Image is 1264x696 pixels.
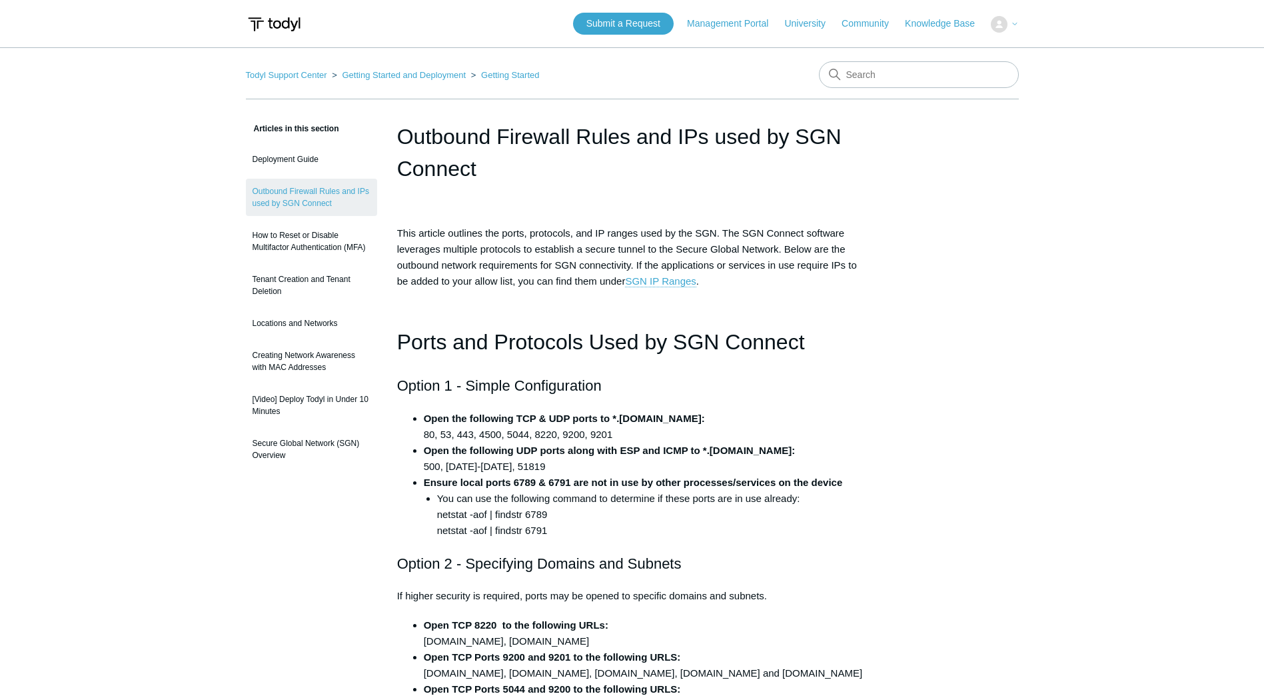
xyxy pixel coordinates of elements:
li: [DOMAIN_NAME], [DOMAIN_NAME] [424,617,868,649]
strong: Open TCP Ports 5044 and 9200 to the following URLS: [424,683,681,695]
strong: Open TCP 8220 to the following URLs: [424,619,608,631]
strong: Open TCP Ports 9200 and 9201 to the following URLS: [424,651,681,663]
a: Getting Started and Deployment [342,70,466,80]
strong: Open the following UDP ports along with ESP and ICMP to *.[DOMAIN_NAME]: [424,445,796,456]
a: Secure Global Network (SGN) Overview [246,431,377,468]
strong: Open the following TCP & UDP ports to *.[DOMAIN_NAME]: [424,413,705,424]
span: Articles in this section [246,124,339,133]
a: How to Reset or Disable Multifactor Authentication (MFA) [246,223,377,260]
h2: Option 1 - Simple Configuration [397,374,868,397]
li: 80, 53, 443, 4500, 5044, 8220, 9200, 9201 [424,411,868,443]
a: Knowledge Base [905,17,988,31]
li: Getting Started [468,70,540,80]
a: Submit a Request [573,13,674,35]
p: If higher security is required, ports may be opened to specific domains and subnets. [397,588,868,604]
h1: Outbound Firewall Rules and IPs used by SGN Connect [397,121,868,185]
a: SGN IP Ranges [625,275,696,287]
a: University [784,17,838,31]
input: Search [819,61,1019,88]
li: 500, [DATE]-[DATE], 51819 [424,443,868,475]
li: Getting Started and Deployment [329,70,468,80]
a: Getting Started [481,70,539,80]
a: Deployment Guide [246,147,377,172]
a: Tenant Creation and Tenant Deletion [246,267,377,304]
a: [Video] Deploy Todyl in Under 10 Minutes [246,387,377,424]
li: [DOMAIN_NAME], [DOMAIN_NAME], [DOMAIN_NAME], [DOMAIN_NAME] and [DOMAIN_NAME] [424,649,868,681]
h1: Ports and Protocols Used by SGN Connect [397,325,868,359]
a: Creating Network Awareness with MAC Addresses [246,343,377,380]
h2: Option 2 - Specifying Domains and Subnets [397,552,868,575]
span: This article outlines the ports, protocols, and IP ranges used by the SGN. The SGN Connect softwa... [397,227,857,287]
li: You can use the following command to determine if these ports are in use already: netstat -aof | ... [437,491,868,539]
a: Todyl Support Center [246,70,327,80]
a: Management Portal [687,17,782,31]
a: Locations and Networks [246,311,377,336]
a: Community [842,17,902,31]
strong: Ensure local ports 6789 & 6791 are not in use by other processes/services on the device [424,477,843,488]
li: Todyl Support Center [246,70,330,80]
a: Outbound Firewall Rules and IPs used by SGN Connect [246,179,377,216]
img: Todyl Support Center Help Center home page [246,12,303,37]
